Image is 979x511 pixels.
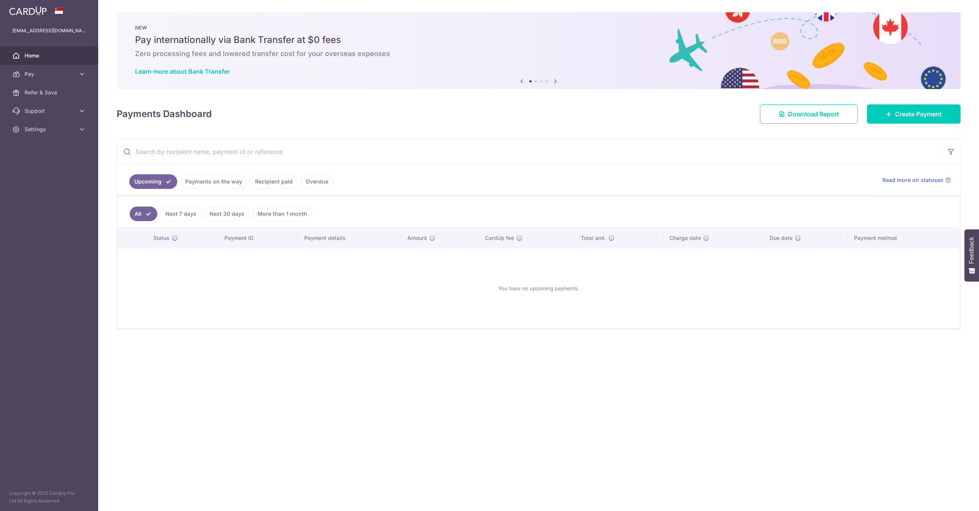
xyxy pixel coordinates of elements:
p: NEW [135,25,942,31]
span: Settings [25,126,75,133]
span: CardUp fee [485,234,514,242]
span: Support [25,107,75,115]
span: Pay [25,70,75,78]
th: Payment details [298,228,401,248]
a: Next 30 days [204,207,249,221]
a: Recipient paid [250,174,298,189]
button: Feedback - Show survey [964,229,979,281]
img: Bank transfer banner [117,12,961,89]
h6: Zero processing fees and lowered transfer cost for your overseas expenses [135,49,942,58]
a: All [130,207,157,221]
span: Amount [407,234,427,242]
th: Payment method [848,228,960,248]
a: Next 7 days [160,207,201,221]
input: Search by recipient name, payment id or reference [117,139,942,164]
p: [EMAIL_ADDRESS][DOMAIN_NAME] [12,27,86,35]
span: Charge date [669,234,701,242]
span: Total amt. [581,234,606,242]
h4: Payments Dashboard [117,107,212,121]
span: Read more on statuses [882,176,943,184]
img: CardUp [9,6,47,15]
h5: Pay internationally via Bank Transfer at $0 fees [135,34,942,46]
a: Download Report [760,104,858,124]
a: More than 1 month [252,207,312,221]
a: Payments on the way [180,174,247,189]
span: Status [153,234,170,242]
a: Learn more about Bank Transfer [135,68,230,75]
th: Payment ID [218,228,298,248]
span: Download Report [788,109,839,119]
span: Refer & Save [25,89,75,96]
span: Create Payment [895,109,942,119]
a: Create Payment [867,104,961,124]
div: You have no upcoming payments. [127,255,951,322]
span: Due date [770,234,793,242]
span: Home [25,52,75,60]
a: Overdue [301,174,333,189]
a: Read more on statuses [882,176,951,184]
span: Feedback [968,237,975,264]
a: Upcoming [129,174,177,189]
